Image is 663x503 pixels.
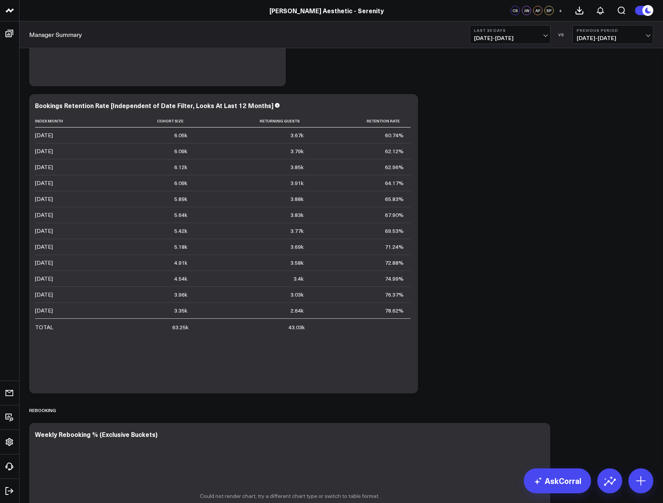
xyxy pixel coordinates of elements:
[29,401,56,419] div: Rebooking
[290,259,304,267] div: 3.58k
[194,115,310,127] th: Returning Guests
[544,6,554,15] div: SP
[294,275,304,283] div: 3.4k
[174,291,187,299] div: 3.96k
[174,211,187,219] div: 5.64k
[385,211,404,219] div: 67.90%
[290,243,304,251] div: 3.69k
[290,131,304,139] div: 3.67k
[577,28,649,33] b: Previous Period
[174,259,187,267] div: 4.91k
[290,179,304,187] div: 3.91k
[385,291,404,299] div: 76.37%
[35,147,53,155] div: [DATE]
[35,163,53,171] div: [DATE]
[385,147,404,155] div: 62.12%
[35,430,157,438] div: Weekly Rebooking % (Exclusive Buckets)
[556,6,565,15] button: +
[174,147,187,155] div: 6.09k
[109,115,194,127] th: Cohort Size
[385,195,404,203] div: 65.83%
[174,179,187,187] div: 6.09k
[35,259,53,267] div: [DATE]
[290,163,304,171] div: 3.85k
[35,291,53,299] div: [DATE]
[474,28,546,33] b: Last 30 Days
[474,35,546,41] span: [DATE] - [DATE]
[385,307,404,314] div: 78.62%
[522,6,531,15] div: JW
[35,227,53,235] div: [DATE]
[35,195,53,203] div: [DATE]
[174,195,187,203] div: 5.89k
[35,179,53,187] div: [DATE]
[35,307,53,314] div: [DATE]
[385,259,404,267] div: 72.88%
[385,163,404,171] div: 62.96%
[524,468,591,493] a: AskCorral
[533,6,542,15] div: AF
[174,307,187,314] div: 3.35k
[174,163,187,171] div: 6.12k
[311,115,411,127] th: Retention Rate
[385,243,404,251] div: 71.24%
[29,30,82,39] a: Manager Summary
[174,275,187,283] div: 4.54k
[385,131,404,139] div: 60.74%
[511,6,520,15] div: CS
[200,493,380,499] p: Could not render chart, try a different chart type or switch to table format.
[35,131,53,139] div: [DATE]
[174,243,187,251] div: 5.18k
[385,275,404,283] div: 74.99%
[290,307,304,314] div: 2.64k
[290,291,304,299] div: 3.03k
[572,25,653,44] button: Previous Period[DATE]-[DATE]
[290,211,304,219] div: 3.83k
[35,115,109,127] th: Index Month
[174,131,187,139] div: 6.05k
[290,195,304,203] div: 3.88k
[555,32,569,37] div: VS
[35,101,273,110] div: Bookings Retention Rate [Independent of Date Filter, Looks At Last 12 Months]
[577,35,649,41] span: [DATE] - [DATE]
[559,8,562,13] span: +
[35,211,53,219] div: [DATE]
[269,6,384,15] a: [PERSON_NAME] Aesthetic - Serenity
[385,179,404,187] div: 64.17%
[289,323,305,331] div: 43.03k
[290,147,304,155] div: 3.79k
[385,227,404,235] div: 69.53%
[35,243,53,251] div: [DATE]
[470,25,551,44] button: Last 30 Days[DATE]-[DATE]
[172,323,189,331] div: 63.25k
[174,227,187,235] div: 5.42k
[35,275,53,283] div: [DATE]
[290,227,304,235] div: 3.77k
[35,323,53,331] div: TOTAL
